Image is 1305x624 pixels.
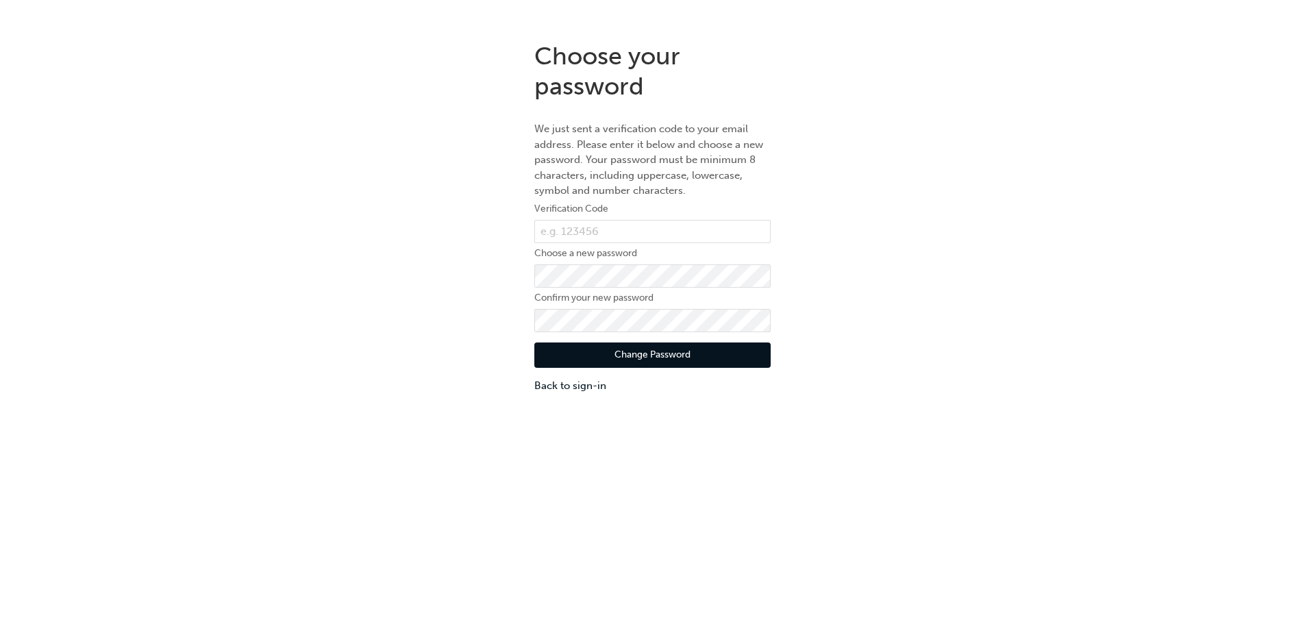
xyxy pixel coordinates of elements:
a: Back to sign-in [534,378,771,394]
button: Change Password [534,342,771,369]
label: Choose a new password [534,245,771,262]
h1: Choose your password [534,41,771,101]
label: Verification Code [534,201,771,217]
p: We just sent a verification code to your email address. Please enter it below and choose a new pa... [534,121,771,199]
label: Confirm your new password [534,290,771,306]
input: e.g. 123456 [534,220,771,243]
